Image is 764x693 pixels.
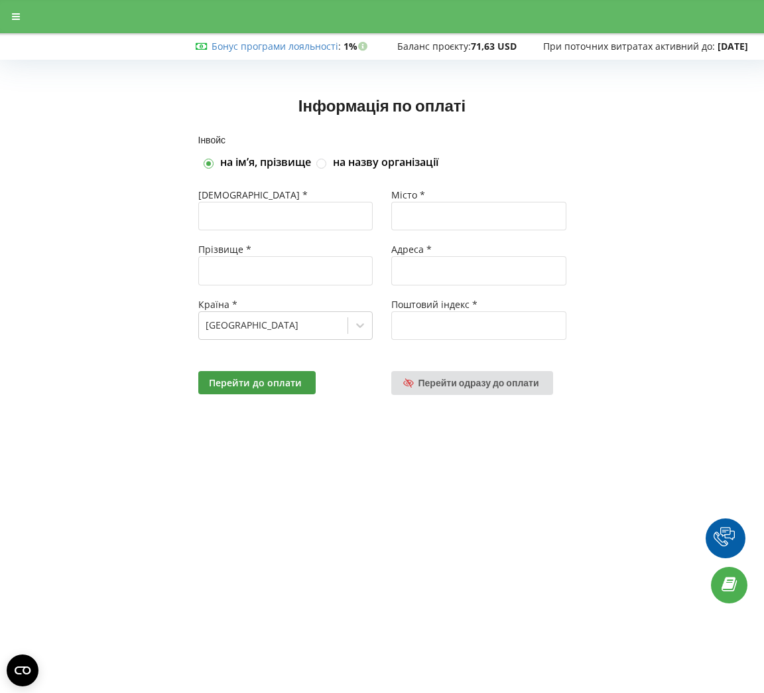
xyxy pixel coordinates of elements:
[198,243,251,256] span: Прізвище *
[7,654,38,686] button: Open CMP widget
[220,155,311,170] label: на імʼя, прізвище
[198,134,226,145] span: Інвойс
[198,298,237,311] span: Країна *
[298,96,466,115] span: Інформація по оплаті
[212,40,341,52] span: :
[344,40,371,52] strong: 1%
[209,376,302,389] span: Перейти до оплати
[543,40,715,52] span: При поточних витратах активний до:
[391,298,477,311] span: Поштовий індекс *
[198,371,316,394] button: Перейти до оплати
[718,40,748,52] strong: [DATE]
[212,40,338,52] a: Бонус програми лояльності
[333,155,438,170] label: на назву організації
[198,189,308,201] span: [DEMOGRAPHIC_DATA] *
[397,40,471,52] span: Баланс проєкту:
[391,189,425,201] span: Місто *
[471,40,517,52] strong: 71,63 USD
[391,243,432,256] span: Адреса *
[418,377,539,388] span: Перейти одразу до оплати
[391,371,553,395] a: Перейти одразу до оплати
